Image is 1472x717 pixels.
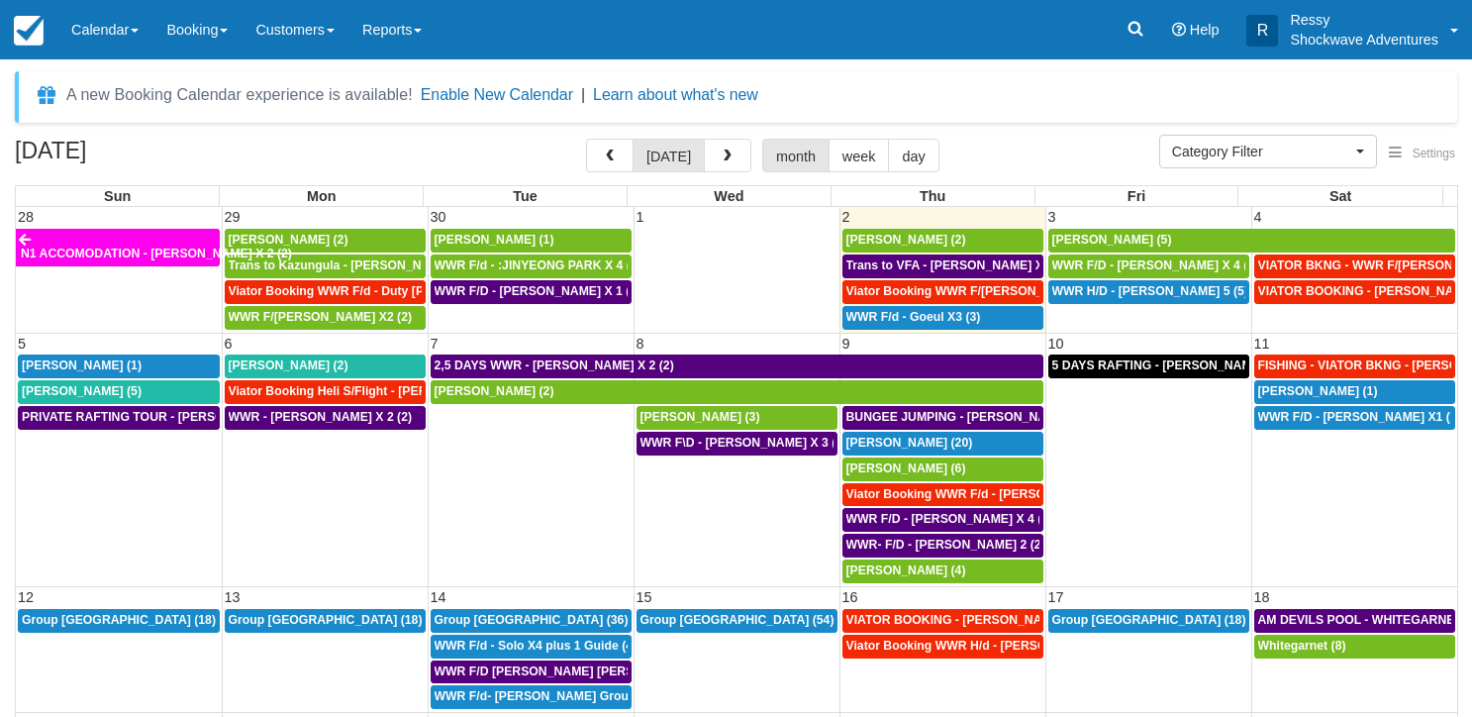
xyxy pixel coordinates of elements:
a: WWR F/d- [PERSON_NAME] Group X 30 (30) [431,685,632,709]
a: [PERSON_NAME] (5) [18,380,220,404]
a: Trans to VFA - [PERSON_NAME] X 2 (2) [842,255,1043,278]
span: WWR H/D - [PERSON_NAME] 5 (5) [1052,284,1248,298]
span: 29 [223,209,243,225]
a: [PERSON_NAME] (2) [225,355,426,378]
span: Group [GEOGRAPHIC_DATA] (36) [435,613,629,627]
a: WWR F/d - Solo X4 plus 1 Guide (4) [431,635,632,659]
a: AM DEVILS POOL - WHITEGARNET X4 (4) [1254,609,1456,633]
span: Group [GEOGRAPHIC_DATA] (18) [1052,613,1246,627]
a: WWR F/D - [PERSON_NAME] X1 (1) [1254,406,1456,430]
a: WWR F/D [PERSON_NAME] [PERSON_NAME] GROVVE X2 (1) [431,661,632,684]
span: WWR F/d - Solo X4 plus 1 Guide (4) [435,639,638,653]
span: 10 [1046,336,1066,352]
a: [PERSON_NAME] (4) [842,560,1043,583]
span: [PERSON_NAME] (1) [435,233,554,247]
span: [PERSON_NAME] (2) [846,233,966,247]
span: 1 [635,209,646,225]
a: WWR F/D - [PERSON_NAME] X 1 (1) [431,280,632,304]
a: WWR F/d - Goeul X3 (3) [842,306,1043,330]
span: Group [GEOGRAPHIC_DATA] (18) [22,613,216,627]
button: Enable New Calendar [421,85,573,105]
a: [PERSON_NAME] (1) [1254,380,1456,404]
a: [PERSON_NAME] (6) [842,458,1043,481]
span: VIATOR BOOKING - [PERSON_NAME] X 4 (4) [846,613,1105,627]
a: Learn about what's new [593,86,758,103]
span: Viator Booking WWR H/d - [PERSON_NAME] X 4 (4) [846,639,1142,653]
div: R [1246,15,1278,47]
span: [PERSON_NAME] (4) [846,563,966,577]
span: Tue [513,188,538,204]
span: WWR F/[PERSON_NAME] X2 (2) [229,310,413,324]
a: Group [GEOGRAPHIC_DATA] (18) [225,609,426,633]
span: [PERSON_NAME] (5) [1052,233,1172,247]
span: WWR F/D - [PERSON_NAME] X 1 (1) [435,284,641,298]
a: FISHING - VIATOR BKNG - [PERSON_NAME] 2 (2) [1254,355,1456,378]
span: [PERSON_NAME] (2) [229,233,348,247]
span: Group [GEOGRAPHIC_DATA] (54) [640,613,834,627]
a: VIATOR BOOKING - [PERSON_NAME] X 4 (4) [842,609,1043,633]
a: WWR- F/D - [PERSON_NAME] 2 (2) [842,534,1043,558]
span: N1 ACCOMODATION - [PERSON_NAME] X 2 (2) [21,247,292,260]
a: Group [GEOGRAPHIC_DATA] (36) [431,609,632,633]
span: 8 [635,336,646,352]
a: WWR F/d - :JINYEONG PARK X 4 (4) [431,255,632,278]
span: PRIVATE RAFTING TOUR - [PERSON_NAME] X 5 (5) [22,410,319,424]
span: 4 [1252,209,1264,225]
span: 13 [223,589,243,605]
h2: [DATE] [15,139,265,175]
span: WWR F/D - [PERSON_NAME] X 4 (4) [1052,258,1259,272]
a: 5 DAYS RAFTING - [PERSON_NAME] X 2 (4) [1048,355,1249,378]
img: checkfront-main-nav-mini-logo.png [14,16,44,46]
button: Category Filter [1159,135,1377,168]
a: PRIVATE RAFTING TOUR - [PERSON_NAME] X 5 (5) [18,406,220,430]
span: 14 [429,589,448,605]
a: VIATOR BKNG - WWR F/[PERSON_NAME] 3 (3) [1254,255,1456,278]
span: 2,5 DAYS WWR - [PERSON_NAME] X 2 (2) [435,358,674,372]
p: Shockwave Adventures [1290,30,1438,50]
button: week [829,139,890,172]
span: 7 [429,336,441,352]
span: 5 [16,336,28,352]
span: WWR- F/D - [PERSON_NAME] 2 (2) [846,538,1045,552]
a: WWR F/D - [PERSON_NAME] X 4 (4) [842,508,1043,532]
span: [PERSON_NAME] (2) [229,358,348,372]
a: Group [GEOGRAPHIC_DATA] (54) [637,609,837,633]
i: Help [1172,23,1186,37]
span: WWR F/D - [PERSON_NAME] X1 (1) [1258,410,1461,424]
button: [DATE] [633,139,705,172]
span: Trans to VFA - [PERSON_NAME] X 2 (2) [846,258,1072,272]
span: Viator Booking WWR F/d - [PERSON_NAME] [PERSON_NAME] X2 (2) [846,487,1242,501]
span: WWR F/d- [PERSON_NAME] Group X 30 (30) [435,689,690,703]
span: Viator Booking WWR F/d - Duty [PERSON_NAME] 2 (2) [229,284,542,298]
span: 30 [429,209,448,225]
a: WWR F/D - [PERSON_NAME] X 4 (4) [1048,255,1249,278]
span: Sat [1329,188,1351,204]
a: [PERSON_NAME] (5) [1048,229,1456,253]
a: Viator Booking Heli S/Flight - [PERSON_NAME] X 1 (1) [225,380,426,404]
a: Viator Booking WWR F/[PERSON_NAME] X 2 (2) [842,280,1043,304]
a: 2,5 DAYS WWR - [PERSON_NAME] X 2 (2) [431,355,1043,378]
span: 28 [16,209,36,225]
span: Viator Booking Heli S/Flight - [PERSON_NAME] X 1 (1) [229,384,540,398]
span: WWR F/d - Goeul X3 (3) [846,310,981,324]
span: 18 [1252,589,1272,605]
a: Whitegarnet (8) [1254,635,1456,659]
span: WWR F/D - [PERSON_NAME] X 4 (4) [846,512,1053,526]
span: WWR - [PERSON_NAME] X 2 (2) [229,410,413,424]
span: 6 [223,336,235,352]
a: Trans to Kazungula - [PERSON_NAME] x 1 (2) [225,255,426,278]
a: Viator Booking WWR H/d - [PERSON_NAME] X 4 (4) [842,635,1043,659]
span: Trans to Kazungula - [PERSON_NAME] x 1 (2) [229,258,491,272]
a: VIATOR BOOKING - [PERSON_NAME] 2 (2) [1254,280,1456,304]
a: Group [GEOGRAPHIC_DATA] (18) [1048,609,1249,633]
span: Viator Booking WWR F/[PERSON_NAME] X 2 (2) [846,284,1123,298]
span: 17 [1046,589,1066,605]
span: Help [1190,22,1220,38]
a: [PERSON_NAME] (20) [842,432,1043,456]
span: Mon [307,188,337,204]
span: 15 [635,589,654,605]
span: [PERSON_NAME] (6) [846,461,966,475]
a: [PERSON_NAME] (1) [431,229,632,253]
span: BUNGEE JUMPING - [PERSON_NAME] 2 (2) [846,410,1098,424]
span: WWR F/d - :JINYEONG PARK X 4 (4) [435,258,641,272]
